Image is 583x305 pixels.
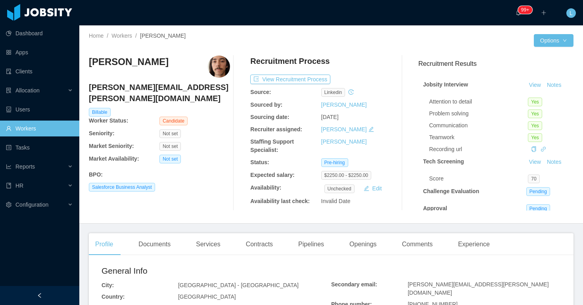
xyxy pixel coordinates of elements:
[518,6,532,14] sup: 2160
[89,82,230,104] h4: [PERSON_NAME][EMAIL_ADDRESS][PERSON_NAME][DOMAIN_NAME]
[531,145,537,153] div: Copy
[159,155,181,163] span: Not set
[429,98,528,106] div: Attention to detail
[89,130,115,136] b: Seniority:
[102,265,331,277] h2: General Info
[331,281,377,288] b: Secondary email:
[250,75,330,84] button: icon: exportView Recruitment Process
[159,129,181,138] span: Not set
[423,81,468,88] strong: Jobsity Interview
[208,56,230,78] img: dfa11f4f-39e2-4814-b5cf-4665b62cd205_68e55f110fe90-400w.png
[250,56,330,67] h4: Recruitment Process
[531,146,537,152] i: icon: copy
[250,76,330,82] a: icon: exportView Recruitment Process
[429,133,528,142] div: Teamwork
[6,102,73,117] a: icon: robotUsers
[107,33,108,39] span: /
[541,10,547,15] i: icon: plus
[423,188,479,194] strong: Challenge Evaluation
[6,121,73,136] a: icon: userWorkers
[534,34,573,47] button: Optionsicon: down
[452,233,496,255] div: Experience
[321,158,348,167] span: Pre-hiring
[6,164,12,169] i: icon: line-chart
[6,140,73,155] a: icon: profileTasks
[321,102,367,108] a: [PERSON_NAME]
[6,202,12,207] i: icon: setting
[418,59,573,69] h3: Recruitment Results
[528,175,539,183] span: 70
[528,98,542,106] span: Yes
[89,108,111,117] span: Billable
[250,159,269,165] b: Status:
[321,171,372,180] span: $2250.00 - $2250.00
[429,175,528,183] div: Score
[190,233,226,255] div: Services
[111,33,132,39] a: Workers
[528,133,542,142] span: Yes
[159,142,181,151] span: Not set
[250,126,302,132] b: Recruiter assigned:
[250,198,310,204] b: Availability last check:
[6,63,73,79] a: icon: auditClients
[516,10,521,15] i: icon: bell
[250,114,289,120] b: Sourcing date:
[526,82,544,88] a: View
[423,205,447,211] strong: Approval
[544,157,565,167] button: Notes
[321,88,345,97] span: linkedin
[396,233,439,255] div: Comments
[15,182,23,189] span: HR
[6,44,73,60] a: icon: appstoreApps
[140,33,186,39] span: [PERSON_NAME]
[15,163,35,170] span: Reports
[544,81,565,90] button: Notes
[89,233,119,255] div: Profile
[429,121,528,130] div: Communication
[292,233,330,255] div: Pipelines
[89,155,139,162] b: Market Availability:
[159,117,188,125] span: Candidate
[132,233,177,255] div: Documents
[178,282,299,288] span: [GEOGRAPHIC_DATA] - [GEOGRAPHIC_DATA]
[423,158,464,165] strong: Tech Screening
[541,146,546,152] a: icon: link
[6,183,12,188] i: icon: book
[348,89,354,95] i: icon: history
[89,117,128,124] b: Worker Status:
[526,204,550,213] span: Pending
[89,183,155,192] span: Salesforce Business Analyst
[528,121,542,130] span: Yes
[250,184,281,191] b: Availability:
[250,172,294,178] b: Expected salary:
[89,33,104,39] a: Home
[429,145,528,153] div: Recording url
[6,25,73,41] a: icon: pie-chartDashboard
[135,33,137,39] span: /
[526,159,544,165] a: View
[250,102,282,108] b: Sourced by:
[15,87,40,94] span: Allocation
[6,88,12,93] i: icon: solution
[321,114,339,120] span: [DATE]
[570,8,573,18] span: L
[250,89,271,95] b: Source:
[408,281,549,296] span: [PERSON_NAME][EMAIL_ADDRESS][PERSON_NAME][DOMAIN_NAME]
[89,143,134,149] b: Market Seniority:
[528,109,542,118] span: Yes
[102,282,114,288] b: City:
[321,138,367,145] a: [PERSON_NAME]
[526,187,550,196] span: Pending
[89,171,103,178] b: BPO :
[321,126,367,132] a: [PERSON_NAME]
[15,201,48,208] span: Configuration
[361,184,385,193] button: icon: editEdit
[102,293,125,300] b: Country:
[250,138,294,153] b: Staffing Support Specialist:
[240,233,279,255] div: Contracts
[368,127,374,132] i: icon: edit
[343,233,383,255] div: Openings
[429,109,528,118] div: Problem solving
[321,198,351,204] span: Invalid Date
